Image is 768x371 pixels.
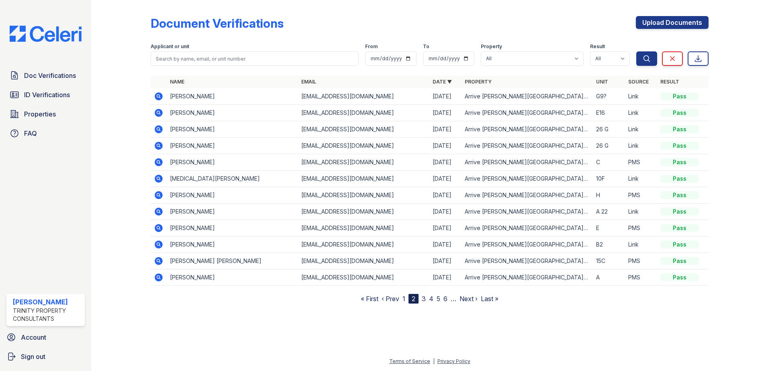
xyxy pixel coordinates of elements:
[593,236,625,253] td: B2
[167,204,298,220] td: [PERSON_NAME]
[167,269,298,286] td: [PERSON_NAME]
[167,171,298,187] td: [MEDICAL_DATA][PERSON_NAME]
[625,204,657,220] td: Link
[298,204,429,220] td: [EMAIL_ADDRESS][DOMAIN_NAME]
[460,295,478,303] a: Next ›
[462,138,593,154] td: Arrive [PERSON_NAME][GEOGRAPHIC_DATA][PERSON_NAME]
[625,105,657,121] td: Link
[660,257,699,265] div: Pass
[167,121,298,138] td: [PERSON_NAME]
[660,109,699,117] div: Pass
[593,121,625,138] td: 26 G
[462,88,593,105] td: Arrive [PERSON_NAME][GEOGRAPHIC_DATA][PERSON_NAME]
[21,352,45,361] span: Sign out
[625,154,657,171] td: PMS
[593,269,625,286] td: A
[167,105,298,121] td: [PERSON_NAME]
[429,269,462,286] td: [DATE]
[451,294,456,304] span: …
[625,253,657,269] td: PMS
[660,224,699,232] div: Pass
[365,43,378,50] label: From
[13,307,82,323] div: Trinity Property Consultants
[462,187,593,204] td: Arrive [PERSON_NAME][GEOGRAPHIC_DATA][PERSON_NAME]
[409,294,419,304] div: 2
[625,220,657,236] td: PMS
[625,269,657,286] td: PMS
[481,43,502,50] label: Property
[443,295,447,303] a: 6
[437,358,470,364] a: Privacy Policy
[593,253,625,269] td: 15C
[167,154,298,171] td: [PERSON_NAME]
[462,105,593,121] td: Arrive [PERSON_NAME][GEOGRAPHIC_DATA][PERSON_NAME]
[429,204,462,220] td: [DATE]
[636,16,709,29] a: Upload Documents
[298,253,429,269] td: [EMAIL_ADDRESS][DOMAIN_NAME]
[170,79,184,85] a: Name
[593,154,625,171] td: C
[660,79,679,85] a: Result
[429,105,462,121] td: [DATE]
[429,154,462,171] td: [DATE]
[24,128,37,138] span: FAQ
[298,105,429,121] td: [EMAIL_ADDRESS][DOMAIN_NAME]
[481,295,498,303] a: Last »
[660,158,699,166] div: Pass
[151,51,359,66] input: Search by name, email, or unit number
[24,109,56,119] span: Properties
[593,187,625,204] td: H
[625,171,657,187] td: Link
[660,241,699,249] div: Pass
[167,138,298,154] td: [PERSON_NAME]
[21,332,46,342] span: Account
[298,171,429,187] td: [EMAIL_ADDRESS][DOMAIN_NAME]
[429,88,462,105] td: [DATE]
[593,204,625,220] td: A 22
[24,71,76,80] span: Doc Verifications
[462,220,593,236] td: Arrive [PERSON_NAME][GEOGRAPHIC_DATA][PERSON_NAME]
[6,67,85,84] a: Doc Verifications
[462,121,593,138] td: Arrive [PERSON_NAME][GEOGRAPHIC_DATA][PERSON_NAME]
[660,208,699,216] div: Pass
[6,87,85,103] a: ID Verifications
[593,88,625,105] td: G9?
[423,43,429,50] label: To
[593,220,625,236] td: E
[462,269,593,286] td: Arrive [PERSON_NAME][GEOGRAPHIC_DATA][PERSON_NAME]
[625,88,657,105] td: Link
[13,297,82,307] div: [PERSON_NAME]
[462,236,593,253] td: Arrive [PERSON_NAME][GEOGRAPHIC_DATA][PERSON_NAME]
[301,79,316,85] a: Email
[462,171,593,187] td: Arrive [PERSON_NAME][GEOGRAPHIC_DATA][PERSON_NAME]
[3,349,88,365] button: Sign out
[361,295,378,303] a: « First
[462,253,593,269] td: Arrive [PERSON_NAME][GEOGRAPHIC_DATA][PERSON_NAME]
[298,236,429,253] td: [EMAIL_ADDRESS][DOMAIN_NAME]
[298,154,429,171] td: [EMAIL_ADDRESS][DOMAIN_NAME]
[6,106,85,122] a: Properties
[151,16,284,31] div: Document Verifications
[660,191,699,199] div: Pass
[660,142,699,150] div: Pass
[433,358,435,364] div: |
[593,138,625,154] td: 26 G
[3,26,88,42] img: CE_Logo_Blue-a8612792a0a2168367f1c8372b55b34899dd931a85d93a1a3d3e32e68fde9ad4.png
[462,154,593,171] td: Arrive [PERSON_NAME][GEOGRAPHIC_DATA][PERSON_NAME]
[429,253,462,269] td: [DATE]
[298,121,429,138] td: [EMAIL_ADDRESS][DOMAIN_NAME]
[167,88,298,105] td: [PERSON_NAME]
[24,90,70,100] span: ID Verifications
[298,187,429,204] td: [EMAIL_ADDRESS][DOMAIN_NAME]
[167,187,298,204] td: [PERSON_NAME]
[625,187,657,204] td: PMS
[429,138,462,154] td: [DATE]
[167,220,298,236] td: [PERSON_NAME]
[429,236,462,253] td: [DATE]
[660,125,699,133] div: Pass
[6,125,85,141] a: FAQ
[462,204,593,220] td: Arrive [PERSON_NAME][GEOGRAPHIC_DATA][PERSON_NAME]
[298,269,429,286] td: [EMAIL_ADDRESS][DOMAIN_NAME]
[593,171,625,187] td: 10F
[429,220,462,236] td: [DATE]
